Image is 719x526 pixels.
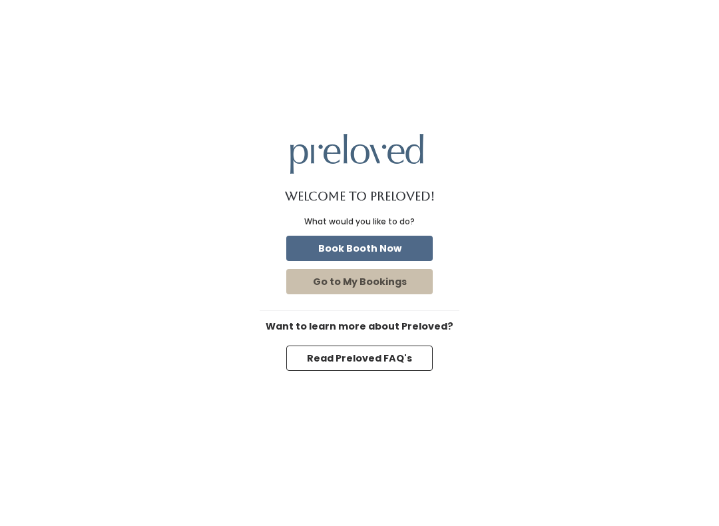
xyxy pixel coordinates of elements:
h1: Welcome to Preloved! [285,190,435,203]
button: Read Preloved FAQ's [286,346,433,371]
img: preloved logo [290,134,423,173]
button: Book Booth Now [286,236,433,261]
h6: Want to learn more about Preloved? [260,322,459,332]
div: What would you like to do? [304,216,415,228]
a: Go to My Bookings [284,266,435,297]
button: Go to My Bookings [286,269,433,294]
